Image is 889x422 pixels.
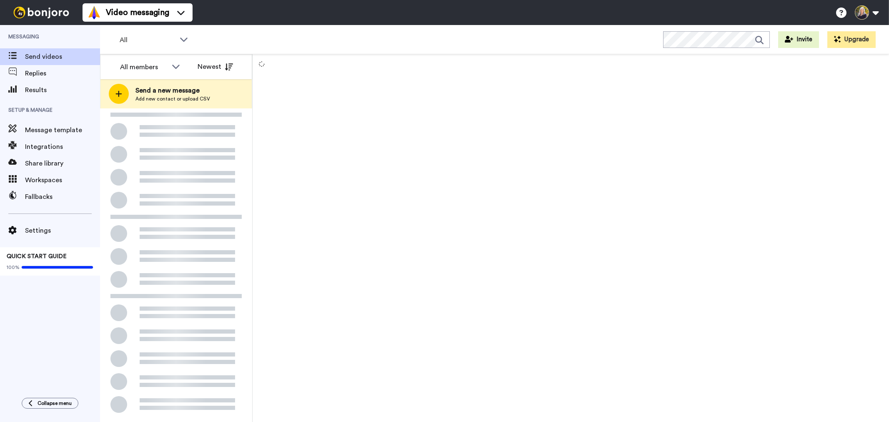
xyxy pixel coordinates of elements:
[7,264,20,271] span: 100%
[120,35,175,45] span: All
[778,31,819,48] button: Invite
[135,95,210,102] span: Add new contact or upload CSV
[25,226,100,236] span: Settings
[22,398,78,409] button: Collapse menu
[25,85,100,95] span: Results
[25,52,100,62] span: Send videos
[135,85,210,95] span: Send a new message
[7,254,67,259] span: QUICK START GUIDE
[827,31,876,48] button: Upgrade
[25,175,100,185] span: Workspaces
[106,7,169,18] span: Video messaging
[25,192,100,202] span: Fallbacks
[88,6,101,19] img: vm-color.svg
[25,68,100,78] span: Replies
[120,62,168,72] div: All members
[38,400,72,407] span: Collapse menu
[191,58,239,75] button: Newest
[25,158,100,168] span: Share library
[10,7,73,18] img: bj-logo-header-white.svg
[25,125,100,135] span: Message template
[25,142,100,152] span: Integrations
